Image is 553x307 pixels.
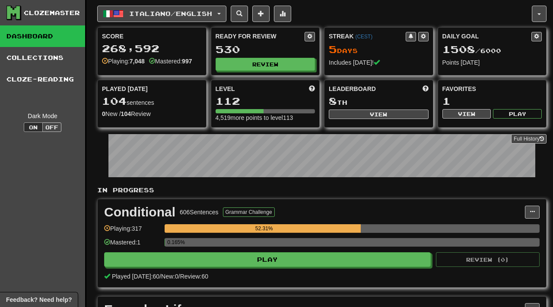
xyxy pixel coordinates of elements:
[159,273,161,280] span: /
[329,96,429,107] div: th
[180,208,219,216] div: 606 Sentences
[97,186,547,194] p: In Progress
[102,32,202,41] div: Score
[442,47,501,54] span: / 6000
[97,6,226,22] button: Italiano/English
[102,57,145,66] div: Playing:
[130,58,145,65] strong: 7,048
[329,32,406,41] div: Streak
[231,6,248,22] button: Search sentences
[329,43,337,55] span: 5
[102,110,105,117] strong: 0
[442,96,542,107] div: 1
[121,110,131,117] strong: 104
[442,109,491,119] button: View
[216,44,315,55] div: 530
[102,43,202,54] div: 268,592
[6,112,79,120] div: Dark Mode
[182,58,192,65] strong: 997
[355,34,372,40] a: (CEST)
[102,95,127,107] span: 104
[6,295,72,304] span: Open feedback widget
[216,96,315,107] div: 112
[167,224,361,233] div: 52.31%
[216,85,235,93] span: Level
[309,85,315,93] span: Score more points to level up
[178,273,180,280] span: /
[104,206,175,219] div: Conditional
[24,9,80,17] div: Clozemaster
[216,32,305,41] div: Ready for Review
[161,273,178,280] span: New: 0
[329,95,337,107] span: 8
[102,110,202,118] div: New / Review
[442,58,542,67] div: Points [DATE]
[329,58,429,67] div: Includes [DATE]!
[104,252,431,267] button: Play
[274,6,291,22] button: More stats
[329,110,429,119] button: View
[442,32,532,41] div: Daily Goal
[511,134,547,144] a: Full History
[129,10,212,17] span: Italiano / English
[104,224,160,238] div: Playing: 317
[252,6,270,22] button: Add sentence to collection
[42,122,61,132] button: Off
[329,44,429,55] div: Day s
[436,252,540,267] button: Review (0)
[493,109,542,119] button: Play
[102,85,148,93] span: Played [DATE]
[112,273,159,280] span: Played [DATE]: 60
[180,273,208,280] span: Review: 60
[442,85,542,93] div: Favorites
[329,85,376,93] span: Leaderboard
[442,43,475,55] span: 1508
[423,85,429,93] span: This week in points, UTC
[102,96,202,107] div: sentences
[24,122,43,132] button: On
[149,57,192,66] div: Mastered:
[104,238,160,252] div: Mastered: 1
[223,207,275,217] button: Grammar Challenge
[216,58,315,71] button: Review
[216,113,315,122] div: 4,519 more points to level 113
